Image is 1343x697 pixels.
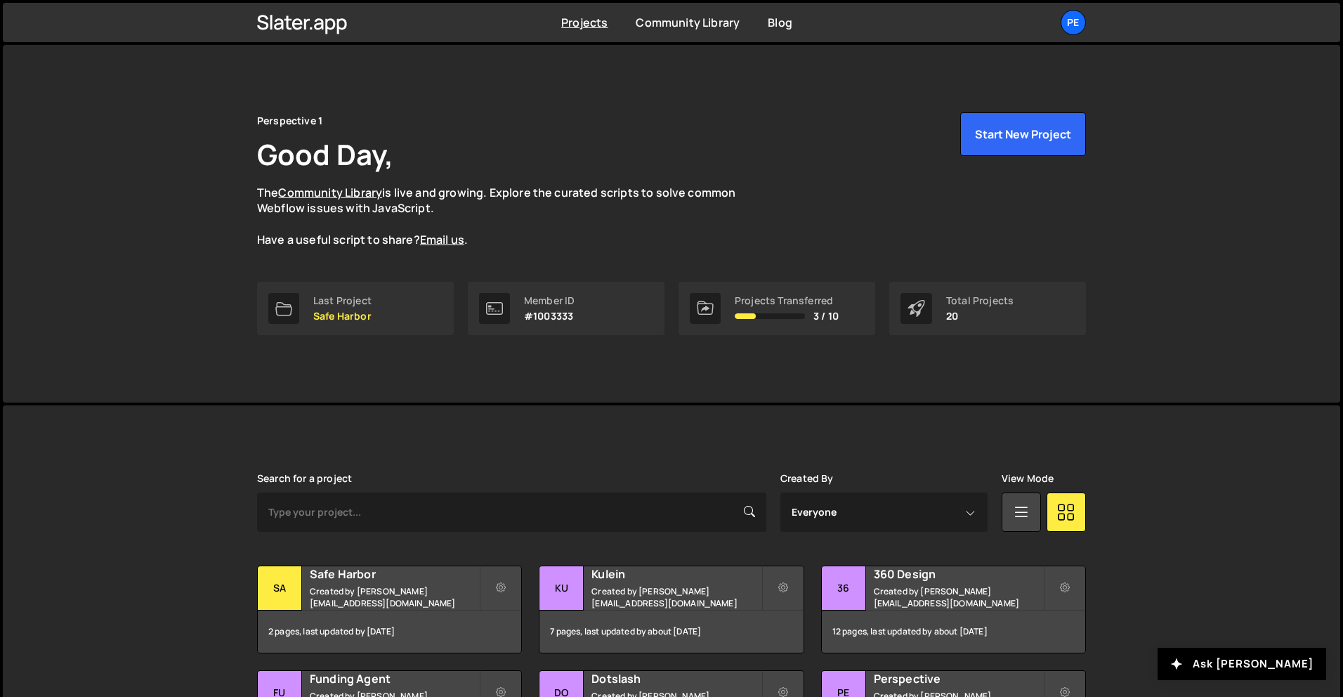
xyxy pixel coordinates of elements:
div: 36 [822,566,866,611]
div: 2 pages, last updated by [DATE] [258,611,521,653]
a: Community Library [636,15,740,30]
a: Ku Kulein Created by [PERSON_NAME][EMAIL_ADDRESS][DOMAIN_NAME] 7 pages, last updated by about [DATE] [539,566,804,653]
label: Search for a project [257,473,352,484]
h2: Dotslash [591,671,761,686]
a: Projects [561,15,608,30]
div: Total Projects [946,295,1014,306]
div: Ku [539,566,584,611]
input: Type your project... [257,493,766,532]
a: Blog [768,15,792,30]
label: View Mode [1002,473,1054,484]
p: The is live and growing. Explore the curated scripts to solve common Webflow issues with JavaScri... [257,185,763,248]
span: 3 / 10 [813,311,839,322]
div: Last Project [313,295,372,306]
small: Created by [PERSON_NAME][EMAIL_ADDRESS][DOMAIN_NAME] [591,585,761,609]
h1: Good Day, [257,135,393,174]
a: Pe [1061,10,1086,35]
div: Perspective 1 [257,112,322,129]
h2: 360 Design [874,566,1043,582]
a: Sa Safe Harbor Created by [PERSON_NAME][EMAIL_ADDRESS][DOMAIN_NAME] 2 pages, last updated by [DATE] [257,566,522,653]
a: Email us [420,232,464,247]
h2: Safe Harbor [310,566,479,582]
div: Sa [258,566,302,611]
div: Member ID [524,295,575,306]
a: 36 360 Design Created by [PERSON_NAME][EMAIL_ADDRESS][DOMAIN_NAME] 12 pages, last updated by abou... [821,566,1086,653]
label: Created By [780,473,834,484]
p: 20 [946,311,1014,322]
small: Created by [PERSON_NAME][EMAIL_ADDRESS][DOMAIN_NAME] [874,585,1043,609]
small: Created by [PERSON_NAME][EMAIL_ADDRESS][DOMAIN_NAME] [310,585,479,609]
p: Safe Harbor [313,311,372,322]
h2: Perspective [874,671,1043,686]
div: 7 pages, last updated by about [DATE] [539,611,803,653]
p: #1003333 [524,311,575,322]
a: Community Library [278,185,382,200]
button: Ask [PERSON_NAME] [1158,648,1326,680]
h2: Kulein [591,566,761,582]
h2: Funding Agent [310,671,479,686]
div: Projects Transferred [735,295,839,306]
div: 12 pages, last updated by about [DATE] [822,611,1085,653]
a: Last Project Safe Harbor [257,282,454,335]
button: Start New Project [960,112,1086,156]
